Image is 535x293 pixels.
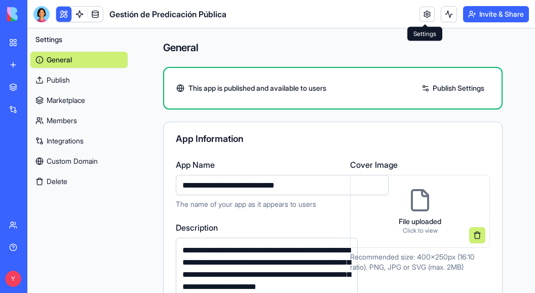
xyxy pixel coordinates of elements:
[35,34,62,45] span: Settings
[350,159,490,171] label: Cover Image
[188,83,326,93] span: This app is published and available to users
[399,216,441,227] p: File uploaded
[30,133,128,149] a: Integrations
[30,153,128,169] a: Custom Domain
[5,271,21,287] span: Y
[109,8,226,20] span: Gestión de Predicación Pública
[30,52,128,68] a: General
[30,31,128,48] button: Settings
[30,72,128,88] a: Publish
[30,173,128,190] button: Delete
[30,92,128,108] a: Marketplace
[416,80,489,96] a: Publish Settings
[176,222,357,234] label: Description
[463,6,529,22] button: Invite & Share
[7,7,70,21] img: logo
[350,175,490,248] div: File uploadedClick to view
[30,113,128,129] a: Members
[407,27,442,41] div: Settings
[176,159,389,171] label: App Name
[350,252,490,272] p: Recommended size: 400x250px (16:10 ratio). PNG, JPG or SVG (max. 2MB)
[176,199,389,209] p: The name of your app as it appears to users
[163,41,503,55] h4: General
[176,134,490,143] div: App Information
[399,227,441,235] p: Click to view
